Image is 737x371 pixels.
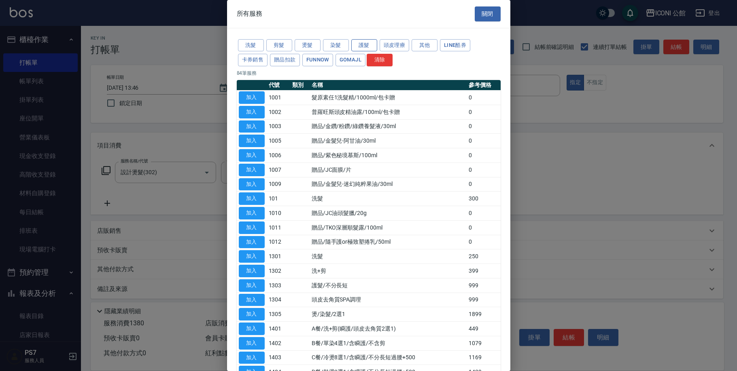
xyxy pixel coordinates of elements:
[467,350,501,365] td: 1169
[267,134,290,148] td: 1005
[310,206,467,221] td: 贈品/JC油頭髮臘/20g
[380,39,410,52] button: 頭皮理療
[239,164,265,176] button: 加入
[467,119,501,134] td: 0
[467,177,501,192] td: 0
[475,6,501,21] button: 關閉
[310,322,467,336] td: A餐/洗+剪(瞬護/頭皮去角質2選1)
[239,135,265,147] button: 加入
[310,119,467,134] td: 贈品/金鑽/粉鑽/綠鑽養髮液/30ml
[310,91,467,105] td: 髮原素任1洗髮精/1000ml/包卡贈
[310,220,467,235] td: 贈品/TKO深層順髮露/100ml
[239,120,265,133] button: 加入
[310,350,467,365] td: C餐/冷燙8選1/含瞬護/不分長短過腰+500
[239,265,265,277] button: 加入
[467,307,501,322] td: 1899
[467,293,501,307] td: 999
[239,279,265,292] button: 加入
[239,149,265,162] button: 加入
[467,206,501,221] td: 0
[310,293,467,307] td: 頭皮去角質SPA調理
[467,235,501,249] td: 0
[239,323,265,335] button: 加入
[267,278,290,293] td: 1303
[267,307,290,322] td: 1305
[267,80,290,91] th: 代號
[267,105,290,119] td: 1002
[412,39,438,52] button: 其他
[267,264,290,278] td: 1302
[467,148,501,163] td: 0
[239,178,265,191] button: 加入
[351,39,377,52] button: 護髮
[310,235,467,249] td: 贈品/隨手護or極致塑捲乳/50ml
[440,39,470,52] button: LINE酷券
[310,278,467,293] td: 護髮/不分長短
[239,294,265,306] button: 加入
[267,206,290,221] td: 1010
[267,220,290,235] td: 1011
[310,134,467,148] td: 贈品/金髮兒-阿甘油/30ml
[467,192,501,206] td: 300
[239,106,265,118] button: 加入
[290,80,310,91] th: 類別
[310,162,467,177] td: 贈品/JC面膜/片
[295,39,321,52] button: 燙髮
[310,177,467,192] td: 贈品/金髮兒-迷幻純粹果油/30ml
[237,10,263,18] span: 所有服務
[310,105,467,119] td: 普羅旺斯頭皮精油露/100ml/包卡贈
[239,207,265,219] button: 加入
[239,91,265,104] button: 加入
[267,119,290,134] td: 1003
[310,249,467,264] td: 洗髮
[467,278,501,293] td: 999
[467,264,501,278] td: 399
[267,350,290,365] td: 1403
[467,91,501,105] td: 0
[239,221,265,234] button: 加入
[323,39,349,52] button: 染髮
[467,336,501,350] td: 1079
[310,192,467,206] td: 洗髮
[467,249,501,264] td: 250
[267,162,290,177] td: 1007
[467,134,501,148] td: 0
[310,336,467,350] td: B餐/單染4選1/含瞬護/不含剪
[267,336,290,350] td: 1402
[267,249,290,264] td: 1301
[310,307,467,322] td: 燙/染髮/2選1
[267,235,290,249] td: 1012
[467,162,501,177] td: 0
[238,54,268,66] button: 卡券銷售
[310,264,467,278] td: 洗+剪
[266,39,292,52] button: 剪髮
[267,192,290,206] td: 101
[267,148,290,163] td: 1006
[239,236,265,249] button: 加入
[267,177,290,192] td: 1009
[267,293,290,307] td: 1304
[367,54,393,66] button: 清除
[270,54,300,66] button: 贈品扣款
[467,220,501,235] td: 0
[239,192,265,205] button: 加入
[267,322,290,336] td: 1401
[239,352,265,364] button: 加入
[310,80,467,91] th: 名稱
[467,322,501,336] td: 449
[467,80,501,91] th: 參考價格
[239,337,265,350] button: 加入
[467,105,501,119] td: 0
[238,39,264,52] button: 洗髮
[237,70,501,77] p: 84 筆服務
[239,308,265,320] button: 加入
[239,250,265,263] button: 加入
[310,148,467,163] td: 贈品/紫色秘境慕斯/100ml
[336,54,365,66] button: GOMAJL
[267,91,290,105] td: 1001
[302,54,333,66] button: FUNNOW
